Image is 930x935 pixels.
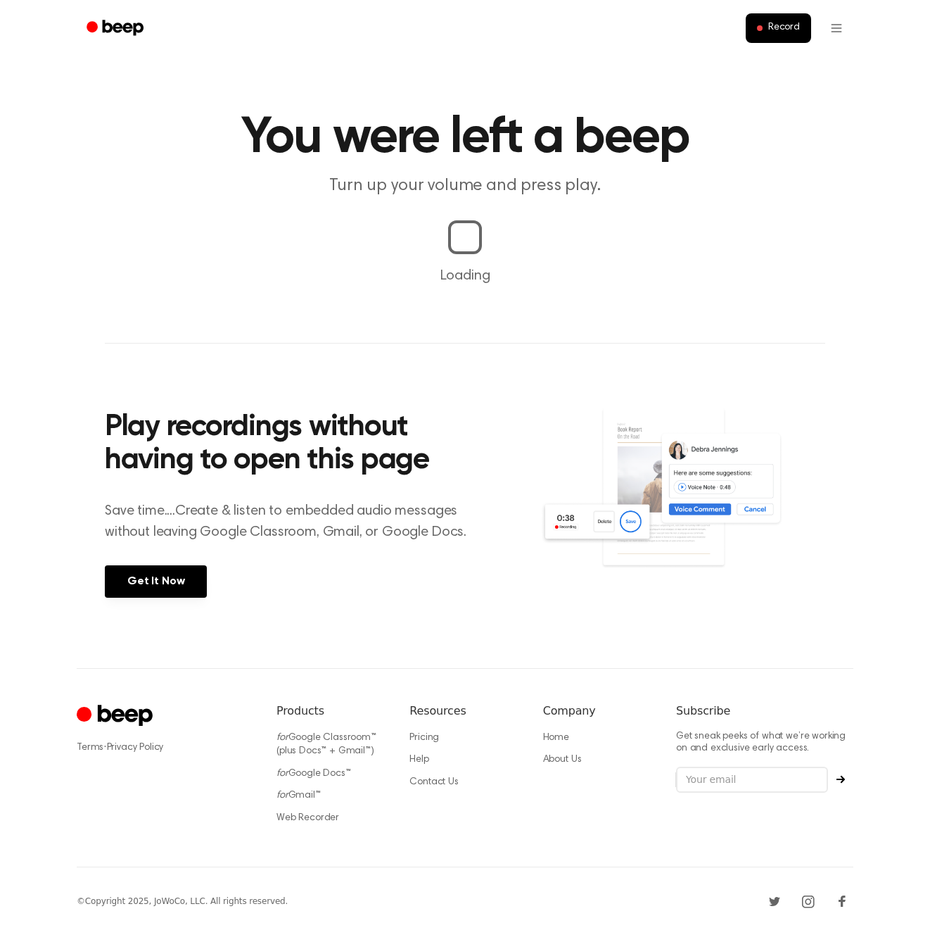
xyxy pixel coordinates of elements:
p: Save time....Create & listen to embedded audio messages without leaving Google Classroom, Gmail, ... [105,501,484,543]
h6: Products [276,703,387,720]
p: Loading [17,265,913,287]
a: forGoogle Docs™ [276,769,351,779]
a: Facebook [831,890,853,912]
h6: Subscribe [676,703,853,720]
a: Terms [77,743,103,753]
img: Voice Comments on Docs and Recording Widget [540,407,825,596]
a: Help [409,755,428,765]
a: Get It Now [105,565,207,598]
a: About Us [543,755,582,765]
button: Record [746,13,811,43]
p: Get sneak peeks of what we’re working on and exclusive early access. [676,731,853,755]
h1: You were left a beep [105,113,825,163]
a: Web Recorder [276,813,339,823]
button: Open menu [820,11,853,45]
a: Home [543,733,569,743]
button: Subscribe [828,775,853,784]
div: © Copyright 2025, JoWoCo, LLC. All rights reserved. [77,895,288,908]
input: Your email [676,767,828,793]
a: Pricing [409,733,439,743]
i: for [276,733,288,743]
a: Privacy Policy [107,743,164,753]
h6: Company [543,703,654,720]
p: Turn up your volume and press play. [195,175,735,198]
i: for [276,769,288,779]
h2: Play recordings without having to open this page [105,411,484,478]
h6: Resources [409,703,520,720]
a: Twitter [763,890,786,912]
a: Beep [77,15,156,42]
a: forGoogle Classroom™ (plus Docs™ + Gmail™) [276,733,376,757]
a: Cruip [77,703,156,730]
a: forGmail™ [276,791,321,801]
a: Contact Us [409,777,458,787]
a: Instagram [797,890,820,912]
span: Record [768,22,800,34]
div: · [77,741,254,755]
i: for [276,791,288,801]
